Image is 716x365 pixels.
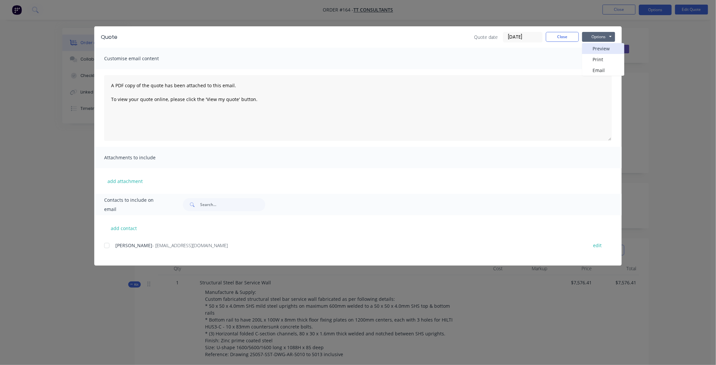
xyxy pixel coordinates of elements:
[582,32,615,42] button: Options
[104,196,166,214] span: Contacts to include on email
[104,153,177,162] span: Attachments to include
[582,65,624,76] button: Email
[101,33,117,41] div: Quote
[104,54,177,63] span: Customise email content
[546,32,579,42] button: Close
[582,54,624,65] button: Print
[104,75,612,141] textarea: A PDF copy of the quote has been attached to this email. To view your quote online, please click ...
[200,198,265,211] input: Search...
[474,34,498,40] span: Quote date
[582,43,624,54] button: Preview
[115,242,152,248] span: [PERSON_NAME]
[152,242,228,248] span: - [EMAIL_ADDRESS][DOMAIN_NAME]
[104,176,146,186] button: add attachment
[589,241,606,250] button: edit
[104,223,144,233] button: add contact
